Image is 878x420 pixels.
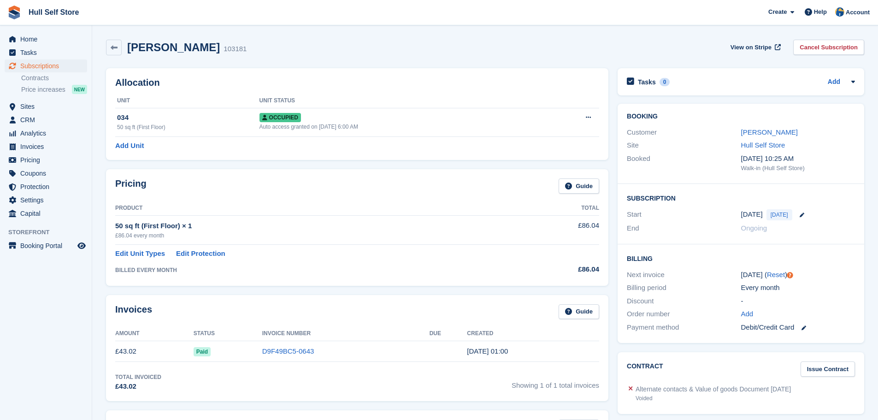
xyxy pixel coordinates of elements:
[627,283,741,293] div: Billing period
[627,209,741,220] div: Start
[741,164,855,173] div: Walk-in (Hull Self Store)
[21,84,87,95] a: Price increases NEW
[115,221,521,231] div: 50 sq ft (First Floor) × 1
[5,207,87,220] a: menu
[627,113,855,120] h2: Booking
[660,78,670,86] div: 0
[5,194,87,207] a: menu
[20,140,76,153] span: Invoices
[627,223,741,234] div: End
[5,100,87,113] a: menu
[20,46,76,59] span: Tasks
[741,224,767,232] span: Ongoing
[21,74,87,83] a: Contracts
[117,112,259,123] div: 034
[741,128,798,136] a: [PERSON_NAME]
[20,113,76,126] span: CRM
[636,394,791,402] div: Voided
[20,180,76,193] span: Protection
[467,347,508,355] time: 2025-08-30 00:00:10 UTC
[117,123,259,131] div: 50 sq ft (First Floor)
[467,326,599,341] th: Created
[627,140,741,151] div: Site
[5,180,87,193] a: menu
[5,154,87,166] a: menu
[20,127,76,140] span: Analytics
[835,7,844,17] img: Hull Self Store
[5,127,87,140] a: menu
[741,309,754,319] a: Add
[20,100,76,113] span: Sites
[521,264,599,275] div: £86.04
[559,304,599,319] a: Guide
[20,59,76,72] span: Subscriptions
[627,254,855,263] h2: Billing
[20,33,76,46] span: Home
[20,207,76,220] span: Capital
[21,85,65,94] span: Price increases
[627,361,663,377] h2: Contract
[801,361,855,377] a: Issue Contract
[115,341,194,362] td: £43.02
[638,78,656,86] h2: Tasks
[115,381,161,392] div: £43.02
[7,6,21,19] img: stora-icon-8386f47178a22dfd0bd8f6a31ec36ba5ce8667c1dd55bd0f319d3a0aa187defe.svg
[5,33,87,46] a: menu
[115,201,521,216] th: Product
[766,209,792,220] span: [DATE]
[72,85,87,94] div: NEW
[76,240,87,251] a: Preview store
[627,127,741,138] div: Customer
[5,239,87,252] a: menu
[627,309,741,319] div: Order number
[8,228,92,237] span: Storefront
[5,46,87,59] a: menu
[5,167,87,180] a: menu
[259,123,544,131] div: Auto access granted on [DATE] 6:00 AM
[194,326,262,341] th: Status
[786,271,794,279] div: Tooltip anchor
[846,8,870,17] span: Account
[741,141,785,149] a: Hull Self Store
[115,94,259,108] th: Unit
[767,271,785,278] a: Reset
[430,326,467,341] th: Due
[20,154,76,166] span: Pricing
[741,296,855,307] div: -
[5,59,87,72] a: menu
[559,178,599,194] a: Guide
[741,154,855,164] div: [DATE] 10:25 AM
[259,113,301,122] span: Occupied
[521,215,599,244] td: £86.04
[627,193,855,202] h2: Subscription
[512,373,599,392] span: Showing 1 of 1 total invoices
[727,40,783,55] a: View on Stripe
[627,322,741,333] div: Payment method
[5,140,87,153] a: menu
[741,322,855,333] div: Debit/Credit Card
[828,77,840,88] a: Add
[115,326,194,341] th: Amount
[259,94,544,108] th: Unit Status
[115,248,165,259] a: Edit Unit Types
[224,44,247,54] div: 103181
[768,7,787,17] span: Create
[115,77,599,88] h2: Allocation
[262,347,314,355] a: D9F49BC5-0643
[627,296,741,307] div: Discount
[741,270,855,280] div: [DATE] ( )
[115,266,521,274] div: BILLED EVERY MONTH
[731,43,772,52] span: View on Stripe
[115,373,161,381] div: Total Invoiced
[793,40,864,55] a: Cancel Subscription
[20,167,76,180] span: Coupons
[25,5,82,20] a: Hull Self Store
[127,41,220,53] h2: [PERSON_NAME]
[262,326,430,341] th: Invoice Number
[627,270,741,280] div: Next invoice
[636,385,791,394] div: Alternate contacts & Value of goods Document [DATE]
[115,231,521,240] div: £86.04 every month
[741,209,763,220] time: 2025-08-30 00:00:00 UTC
[741,283,855,293] div: Every month
[627,154,741,173] div: Booked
